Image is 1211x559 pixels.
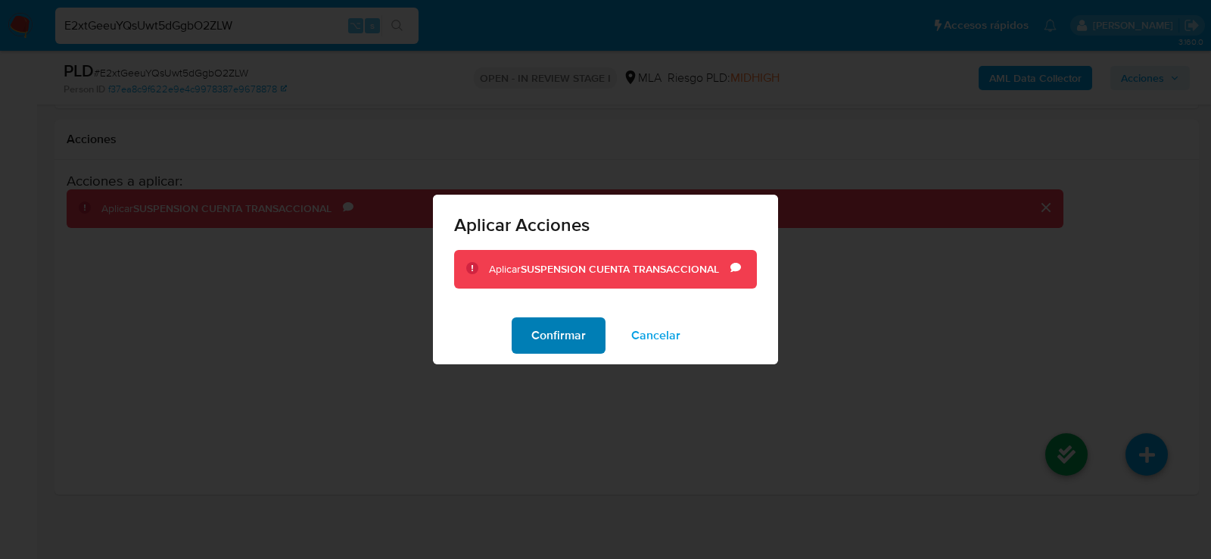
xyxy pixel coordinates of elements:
[489,262,730,277] div: Aplicar
[631,319,680,352] span: Cancelar
[531,319,586,352] span: Confirmar
[454,216,757,234] span: Aplicar Acciones
[612,317,700,354] button: Cancelar
[521,261,719,276] b: SUSPENSION CUENTA TRANSACCIONAL
[512,317,605,354] button: Confirmar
